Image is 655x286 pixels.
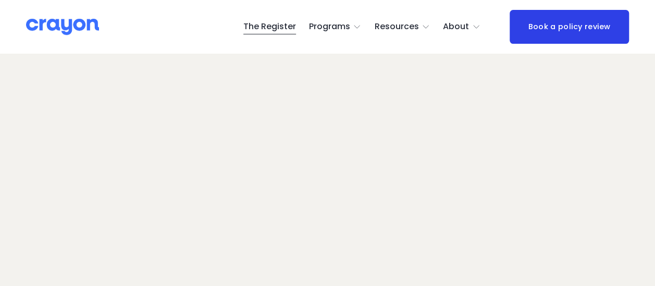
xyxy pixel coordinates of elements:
[243,19,296,35] a: The Register
[26,18,99,36] img: Crayon
[309,19,350,34] span: Programs
[374,19,430,35] a: folder dropdown
[443,19,469,34] span: About
[374,19,418,34] span: Resources
[443,19,480,35] a: folder dropdown
[309,19,362,35] a: folder dropdown
[510,10,628,44] a: Book a policy review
